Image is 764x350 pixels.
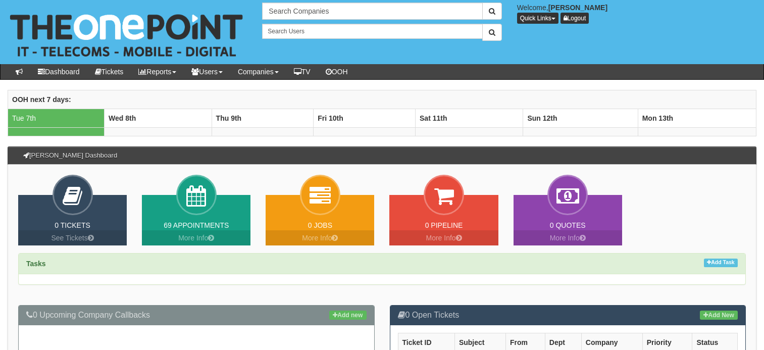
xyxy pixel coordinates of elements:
th: Sun 12th [523,109,638,128]
a: More Info [514,230,622,245]
a: TV [286,64,318,79]
a: Tickets [87,64,131,79]
button: Quick Links [517,13,558,24]
h3: 0 Open Tickets [398,311,738,320]
a: 0 Tickets [55,221,90,229]
th: Mon 13th [638,109,756,128]
a: Dashboard [30,64,87,79]
th: Wed 8th [105,109,212,128]
a: Users [184,64,230,79]
a: Logout [561,13,589,24]
th: Thu 9th [212,109,314,128]
th: OOH next 7 days: [8,90,756,109]
a: 0 Pipeline [425,221,463,229]
a: Add Task [704,259,738,267]
strong: Tasks [26,260,46,268]
a: More Info [142,230,250,245]
a: 0 Jobs [308,221,332,229]
h3: 0 Upcoming Company Callbacks [26,311,367,320]
a: 69 Appointments [164,221,229,229]
a: Add New [700,311,738,320]
input: Search Users [262,24,482,39]
a: Reports [131,64,184,79]
a: More Info [266,230,374,245]
th: Sat 11th [416,109,523,128]
b: [PERSON_NAME] [548,4,607,12]
td: Tue 7th [8,109,105,128]
div: Welcome, [510,3,764,24]
a: OOH [318,64,355,79]
h3: [PERSON_NAME] Dashboard [18,147,122,164]
a: More Info [389,230,498,245]
input: Search Companies [262,3,482,20]
a: See Tickets [18,230,127,245]
a: Add new [329,311,366,320]
a: 0 Quotes [550,221,586,229]
th: Fri 10th [314,109,416,128]
a: Companies [230,64,286,79]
